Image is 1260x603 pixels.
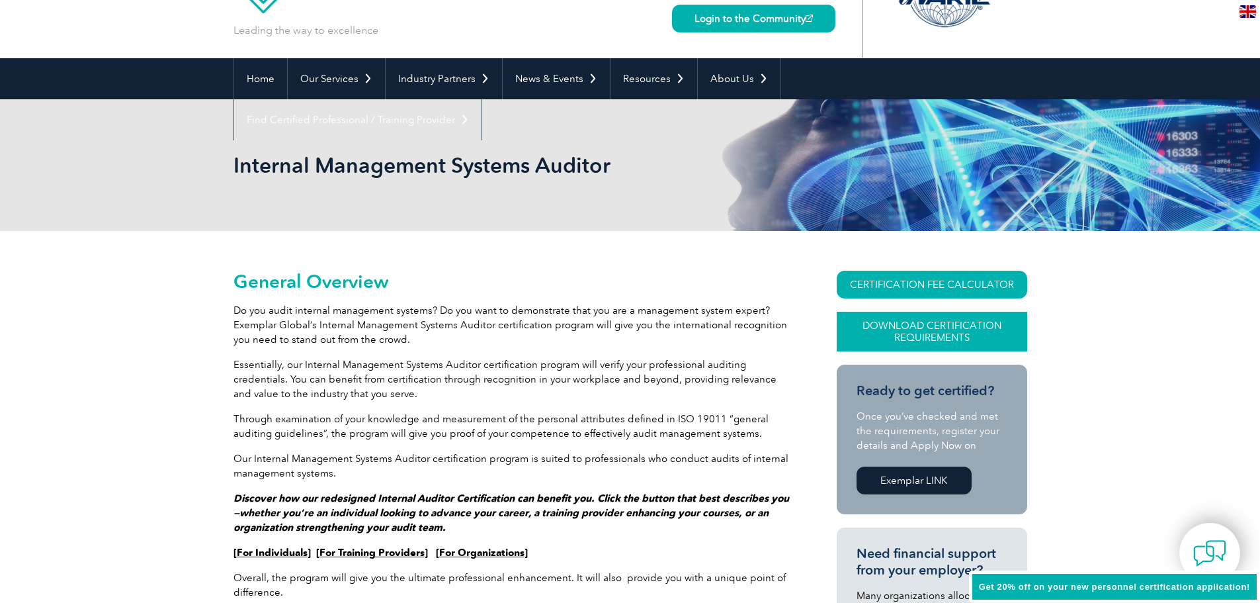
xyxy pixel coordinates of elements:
p: Do you audit internal management systems? Do you want to demonstrate that you are a management sy... [233,303,789,347]
a: Resources [610,58,697,99]
a: About Us [698,58,780,99]
img: en [1239,5,1256,18]
a: For Individuals [237,547,308,559]
a: Login to the Community [672,5,835,32]
p: Leading the way to excellence [233,23,378,38]
a: Download Certification Requirements [837,312,1027,351]
img: open_square.png [806,15,813,22]
p: Through examination of your knowledge and measurement of the personal attributes defined in ISO 1... [233,412,789,441]
h1: Internal Management Systems Auditor [233,152,741,178]
p: Essentially, our Internal Management Systems Auditor certification program will verify your profe... [233,357,789,401]
p: Once you’ve checked and met the requirements, register your details and Apply Now on [857,409,1007,453]
a: Home [234,58,287,99]
a: CERTIFICATION FEE CALCULATOR [837,271,1027,299]
a: News & Events [503,58,610,99]
a: Industry Partners [386,58,502,99]
span: Get 20% off on your new personnel certification application! [979,582,1250,592]
p: Overall, the program will give you the ultimate professional enhancement. It will also provide yo... [233,571,789,600]
a: For Organizations [439,547,525,559]
h3: Ready to get certified? [857,383,1007,399]
h2: General Overview [233,271,789,292]
h3: Need financial support from your employer? [857,545,1007,579]
a: Exemplar LINK [857,467,972,494]
strong: [ ] [ ] [ ] [233,547,528,559]
em: Discover how our redesigned Internal Auditor Certification can benefit you. Click the button that... [233,492,789,533]
p: Our Internal Management Systems Auditor certification program is suited to professionals who cond... [233,451,789,481]
img: contact-chat.png [1193,537,1226,570]
a: Find Certified Professional / Training Provider [234,99,482,140]
a: Our Services [288,58,385,99]
a: For Training Providers [319,547,425,559]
